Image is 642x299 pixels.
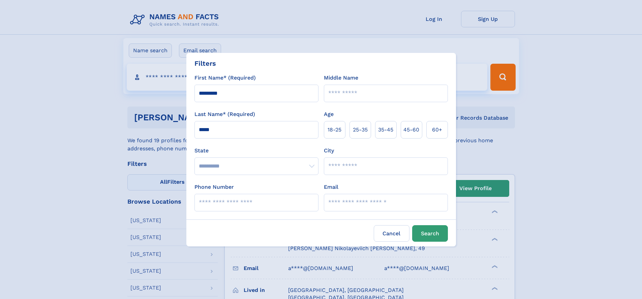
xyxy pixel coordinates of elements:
button: Search [412,225,448,242]
span: 18‑25 [328,126,341,134]
label: Middle Name [324,74,358,82]
div: Filters [194,58,216,68]
label: Last Name* (Required) [194,110,255,118]
span: 45‑60 [403,126,419,134]
label: Cancel [374,225,409,242]
label: Email [324,183,338,191]
label: First Name* (Required) [194,74,256,82]
label: Phone Number [194,183,234,191]
label: City [324,147,334,155]
span: 60+ [432,126,442,134]
label: Age [324,110,334,118]
label: State [194,147,318,155]
span: 35‑45 [378,126,393,134]
span: 25‑35 [353,126,368,134]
